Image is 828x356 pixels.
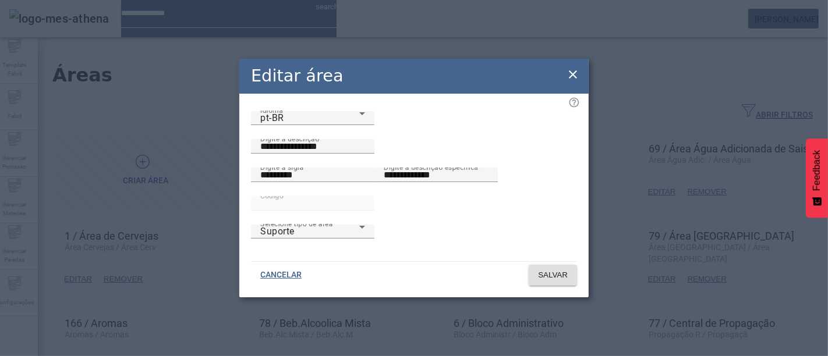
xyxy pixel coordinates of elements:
[812,150,822,191] span: Feedback
[260,163,303,171] mat-label: Digite a sigla
[260,112,284,123] span: pt-BR
[251,265,311,286] button: CANCELAR
[538,269,568,281] span: SALVAR
[806,138,828,218] button: Feedback - Mostrar pesquisa
[529,265,577,286] button: SALVAR
[260,134,319,143] mat-label: Digite a descrição
[260,226,295,237] span: Suporte
[260,269,302,281] span: CANCELAR
[384,163,478,171] mat-label: Digite a descrição específica
[251,63,344,88] h2: Editar área
[260,191,284,200] mat-label: Código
